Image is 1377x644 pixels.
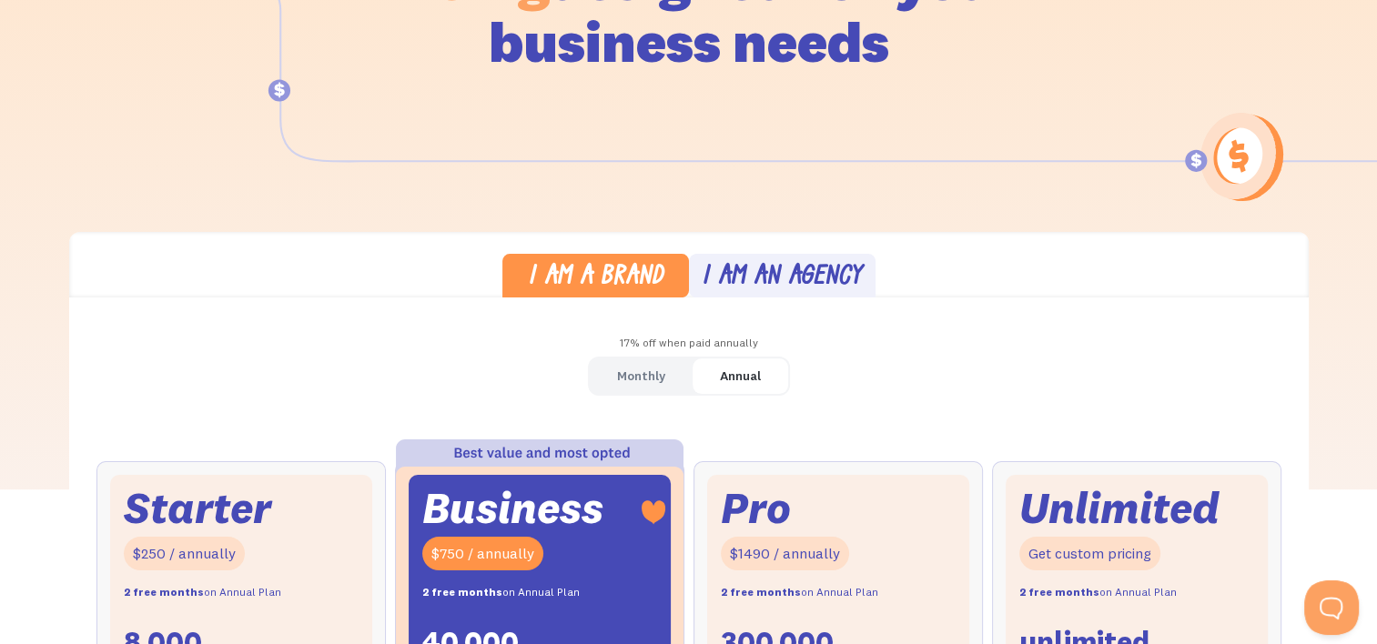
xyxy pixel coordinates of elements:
[720,363,761,389] div: Annual
[1019,585,1099,599] strong: 2 free months
[721,585,801,599] strong: 2 free months
[1019,537,1160,570] div: Get custom pricing
[721,488,791,528] div: Pro
[702,265,862,291] div: I am an agency
[617,363,665,389] div: Monthly
[721,579,878,606] div: on Annual Plan
[1019,488,1220,528] div: Unlimited
[422,585,502,599] strong: 2 free months
[1304,580,1359,635] iframe: Toggle Customer Support
[1019,579,1177,606] div: on Annual Plan
[124,537,245,570] div: $250 / annually
[422,537,543,570] div: $750 / annually
[124,579,281,606] div: on Annual Plan
[528,265,663,291] div: I am a brand
[721,537,849,570] div: $1490 / annually
[124,488,271,528] div: Starter
[69,330,1309,357] div: 17% off when paid annually
[422,579,580,606] div: on Annual Plan
[124,585,204,599] strong: 2 free months
[422,488,603,528] div: Business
